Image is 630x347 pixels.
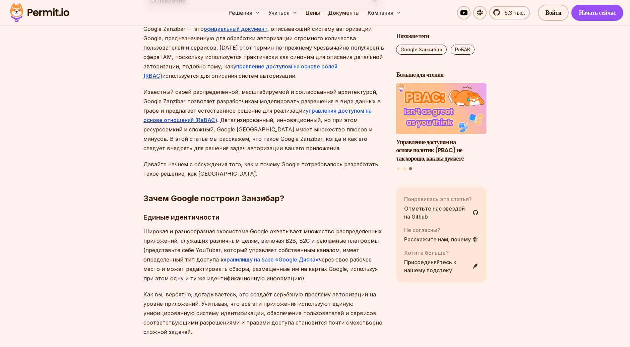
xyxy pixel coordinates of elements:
[143,193,285,203] font: Зачем Google построил Занзибар?
[143,228,382,263] font: Широкая и разнообразная экосистема Google охватывает множество распределенных приложений, служащи...
[306,9,320,16] font: Цены
[409,167,412,170] button: Перейти к слайду 3
[451,45,475,55] a: РеБАК
[143,256,378,282] font: через свое рабочее место и может редактировать обзоры, размещенные им на картах Google, используя...
[268,9,290,16] font: Учиться
[396,32,429,40] font: Похожие теги
[328,9,360,16] font: Документы
[396,83,487,134] img: Управление доступом на основе политик (PBAC) не так хорошо, как вы думаете
[404,249,449,256] font: Хотите больше?
[404,195,472,202] font: Понравилась эта статья?
[7,1,72,24] img: Логотип разрешения
[143,213,219,221] font: Единые идентичности
[403,167,406,170] button: Перейти к слайду 2
[396,137,463,163] font: Управление доступом на основе политик (PBAC) не так хорошо, как вы думаете
[396,45,447,55] a: Google Занзибар
[404,235,478,243] a: Расскажите нам, почему
[143,63,337,79] a: управление доступом на основе ролей (RBAC)
[489,6,530,19] a: 5.3 тыс.
[143,161,378,177] font: Давайте начнем с обсуждения того, как и почему Google потребовалось разработать такое решение, ка...
[162,72,297,79] font: используется для описания систем авторизации.
[505,9,525,16] font: 5.3 тыс.
[404,258,479,274] a: Присоединяйтесь к нашему подстеку
[325,6,362,19] a: Документы
[143,291,382,335] font: Как вы, вероятно, догадываетесь, это создаёт серьёзную проблему авторизации на уровне приложений....
[266,6,300,19] button: Учиться
[204,25,267,32] a: официальный документ
[143,25,384,70] font: , описывающий систему авторизации Google, предназначенную для обработки авторизации огромного кол...
[303,6,323,19] a: Цены
[224,256,319,263] a: хранилищу на базе «Google Диска»
[400,47,442,52] font: Google Занзибар
[365,6,404,19] button: Компания
[143,117,372,152] font: . Детализированный, инновационный, но при этом ресурсоемкий и сложный, Google [GEOGRAPHIC_DATA] и...
[538,5,569,21] a: Войти
[404,226,440,233] font: Не согласны?
[397,167,400,170] button: Перейти к слайду 1
[226,6,263,19] button: Решения
[229,9,252,16] font: Решения
[368,9,393,16] font: Компания
[455,47,470,52] font: РеБАК
[571,5,623,21] a: Начать сейчас
[396,83,487,171] div: Посты
[143,89,381,114] font: Известный своей распределенной, масштабируемой и согласованной архитектурой, Google Zanzibar позв...
[545,8,561,17] font: Войти
[143,25,204,32] font: Google Zanzibar — это
[396,83,487,163] li: 3 из 3
[579,8,616,17] font: Начать сейчас
[396,83,487,163] a: Управление доступом на основе политик (PBAC) не так хорошо, как вы думаетеУправление доступом на ...
[396,70,443,79] font: Больше для чтения
[404,204,479,220] a: Отметьте нас звездой на Github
